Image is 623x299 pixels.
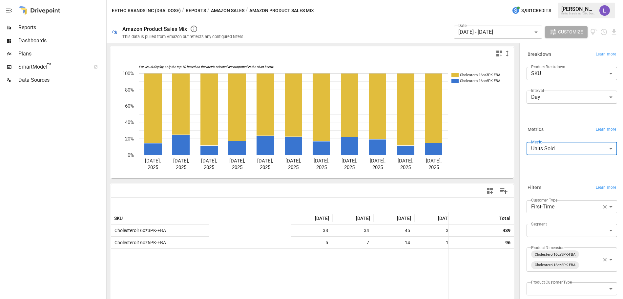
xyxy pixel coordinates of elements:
div: / [207,7,210,15]
div: Day [527,91,617,104]
div: Units Sold [527,142,617,155]
div: First-Time [527,200,613,213]
span: Dashboards [18,37,105,45]
span: 38 [322,225,329,236]
label: Date [458,23,467,28]
text: [DATE], [285,158,301,164]
text: Cholesterol16oz3PK-FBA [460,73,501,77]
h6: Breakdown [528,51,551,58]
div: / [246,7,248,15]
span: ™ [47,62,52,70]
label: Interval [531,88,544,93]
button: Eetho Brands Inc (DBA: Dose) [112,7,181,15]
text: [DATE], [173,158,189,164]
svg: A chart. [111,60,507,178]
button: Manage Columns [496,183,511,198]
label: Customer Type [531,197,557,203]
div: 439 [503,225,510,236]
text: [DATE], [257,158,273,164]
div: SKU [527,67,617,80]
span: [DATE] [438,215,452,222]
text: [DATE], [145,158,161,164]
text: For visual display, only the top 10 based on the Metric selected are outputted in the chart below. [139,65,274,69]
button: Download report [610,28,618,36]
span: Cholesterol16oz3PK-FBA [532,251,578,258]
span: 34 [363,225,370,236]
text: 2025 [372,164,383,170]
button: Lindsay North [595,1,614,20]
label: Metric [531,139,542,145]
text: 100% [122,71,134,76]
text: [DATE], [342,158,357,164]
text: 40% [125,119,134,125]
text: 2025 [260,164,270,170]
label: Segment [531,221,547,227]
text: 2025 [316,164,327,170]
span: [DATE] [356,215,370,222]
span: Cholesterol16oz6PK-FBA [532,261,578,269]
span: 5 [324,237,329,248]
button: Amazon Sales [211,7,244,15]
h6: Metrics [528,126,544,133]
span: 45 [404,225,411,236]
span: Plans [18,50,105,58]
text: 2025 [344,164,355,170]
span: 38 [445,225,452,236]
span: Customize [558,28,583,36]
label: Product Dimension [531,245,564,250]
span: 3,931 Credits [521,7,551,15]
span: Cholesterol16oz6PK-FBA [112,240,166,245]
span: SmartModel [18,63,87,71]
div: Eetho Brands Inc (DBA: Dose) [561,12,595,15]
div: 🛍 [112,29,117,35]
text: [DATE], [426,158,442,164]
div: 96 [505,237,510,248]
span: [DATE] [315,215,329,222]
div: [PERSON_NAME] [561,6,595,12]
div: [DATE] - [DATE] [454,26,542,39]
div: / [182,7,184,15]
text: 80% [125,87,134,93]
div: Amazon Product Sales Mix [122,26,187,32]
text: 2025 [148,164,158,170]
span: 14 [404,237,411,248]
span: Learn more [596,51,616,58]
text: 2025 [204,164,214,170]
button: View documentation [590,26,598,38]
text: 2025 [288,164,299,170]
text: 2025 [400,164,411,170]
span: [DATE] [397,215,411,222]
label: Product Customer Type [531,279,572,285]
span: SKU [114,215,123,222]
span: Learn more [596,126,616,133]
label: Product Breakdown [531,64,565,70]
div: This data is pulled from Amazon but reflects any configured filters. [122,34,244,39]
text: Cholesterol16oz6PK-FBA [460,79,501,83]
text: [DATE], [398,158,413,164]
span: Reports [18,24,105,32]
text: [DATE], [201,158,217,164]
text: 2025 [428,164,439,170]
span: Data Sources [18,76,105,84]
text: [DATE], [314,158,329,164]
span: Learn more [596,184,616,191]
button: 3,931Credits [509,5,554,17]
img: Lindsay North [599,5,610,16]
button: Customize [545,26,588,38]
span: 7 [365,237,370,248]
span: Cholesterol16oz3PK-FBA [112,228,166,233]
text: [DATE], [370,158,385,164]
text: [DATE], [229,158,245,164]
div: Total [499,216,510,221]
text: 2025 [232,164,242,170]
text: 2025 [176,164,186,170]
span: 11 [445,237,452,248]
text: 60% [125,103,134,109]
h6: Filters [528,184,541,191]
button: Schedule report [600,28,608,36]
text: 0% [128,152,134,158]
text: 20% [125,136,134,142]
button: Reports [186,7,206,15]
